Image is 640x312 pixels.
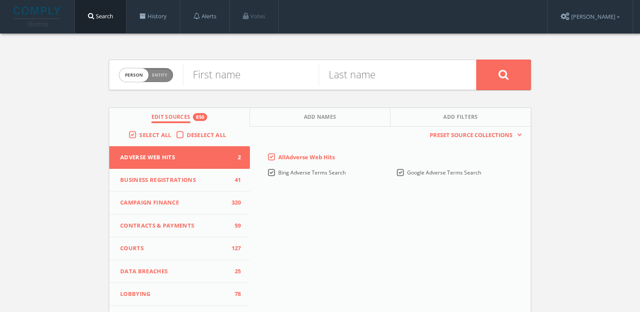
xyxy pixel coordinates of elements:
button: Adverse Web Hits2 [109,146,250,169]
button: Business Registrations41 [109,169,250,192]
button: Courts127 [109,237,250,260]
span: Google Adverse Terms Search [407,169,481,176]
span: Bing Adverse Terms Search [278,169,346,176]
span: Data Breaches [120,267,228,276]
span: Courts [120,244,228,253]
button: Lobbying78 [109,283,250,306]
button: Edit Sources850 [109,108,250,127]
span: Add Names [304,113,337,123]
span: Deselect All [187,131,226,139]
button: Preset Source Collections [425,131,522,140]
span: 127 [228,244,241,253]
span: Entity [152,72,167,78]
span: Preset Source Collections [425,131,517,140]
button: Data Breaches25 [109,260,250,283]
span: Campaign Finance [120,198,228,207]
span: Business Registrations [120,176,228,185]
span: 25 [228,267,241,276]
span: person [119,68,148,82]
span: Add Filters [443,113,478,123]
span: Contracts & Payments [120,221,228,230]
span: 41 [228,176,241,185]
span: 2 [228,153,241,162]
button: Contracts & Payments59 [109,215,250,238]
button: Campaign Finance320 [109,191,250,215]
span: 320 [228,198,241,207]
span: All Adverse Web Hits [278,153,335,161]
button: Add Names [250,108,391,127]
span: Edit Sources [152,113,191,123]
span: Adverse Web Hits [120,153,228,162]
span: Lobbying [120,290,228,299]
span: 59 [228,221,241,230]
span: 78 [228,290,241,299]
div: 850 [193,113,207,121]
button: Add Filters [391,108,531,127]
span: Select All [139,131,171,139]
img: illumis [13,7,62,27]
